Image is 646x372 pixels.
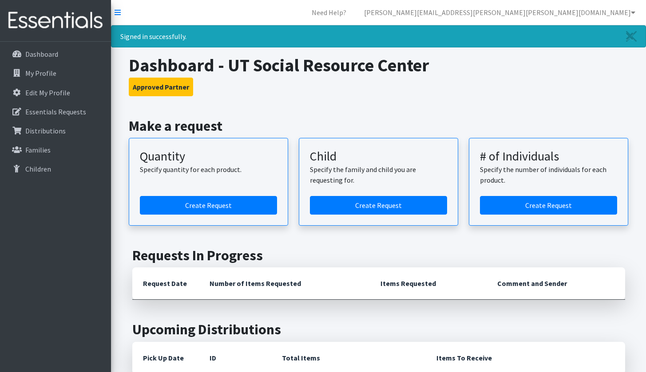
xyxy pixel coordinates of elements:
[132,267,199,300] th: Request Date
[25,88,70,97] p: Edit My Profile
[132,321,625,338] h2: Upcoming Distributions
[25,164,51,173] p: Children
[25,50,58,59] p: Dashboard
[4,64,107,82] a: My Profile
[4,160,107,178] a: Children
[370,267,487,300] th: Items Requested
[4,103,107,121] a: Essentials Requests
[487,267,625,300] th: Comment and Sender
[199,267,370,300] th: Number of Items Requested
[4,122,107,140] a: Distributions
[480,149,617,164] h3: # of Individuals
[357,4,642,21] a: [PERSON_NAME][EMAIL_ADDRESS][PERSON_NAME][PERSON_NAME][DOMAIN_NAME]
[129,78,193,96] button: Approved Partner
[480,196,617,215] a: Create a request by number of individuals
[140,149,277,164] h3: Quantity
[305,4,353,21] a: Need Help?
[4,6,107,35] img: HumanEssentials
[310,149,447,164] h3: Child
[310,196,447,215] a: Create a request for a child or family
[617,26,646,47] a: Close
[132,247,625,264] h2: Requests In Progress
[4,141,107,159] a: Families
[140,196,277,215] a: Create a request by quantity
[140,164,277,175] p: Specify quantity for each product.
[310,164,447,185] p: Specify the family and child you are requesting for.
[4,45,107,63] a: Dashboard
[25,107,86,116] p: Essentials Requests
[129,55,628,76] h1: Dashboard - UT Social Resource Center
[111,25,646,47] div: Signed in successfully.
[4,84,107,102] a: Edit My Profile
[25,126,66,135] p: Distributions
[129,117,628,134] h2: Make a request
[25,145,51,154] p: Families
[25,69,56,78] p: My Profile
[480,164,617,185] p: Specify the number of individuals for each product.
